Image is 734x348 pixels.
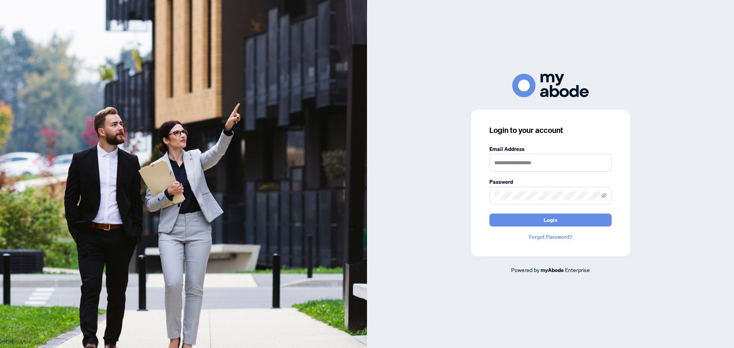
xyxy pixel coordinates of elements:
[512,74,589,97] img: ma-logo
[489,145,612,153] label: Email Address
[541,266,564,274] a: myAbode
[511,266,539,273] span: Powered by
[565,266,590,273] span: Enterprise
[544,214,557,226] span: Login
[489,233,612,241] a: Forgot Password?
[489,125,612,136] h3: Login to your account
[489,214,612,227] button: Login
[601,193,607,198] span: eye-invisible
[489,178,612,186] label: Password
